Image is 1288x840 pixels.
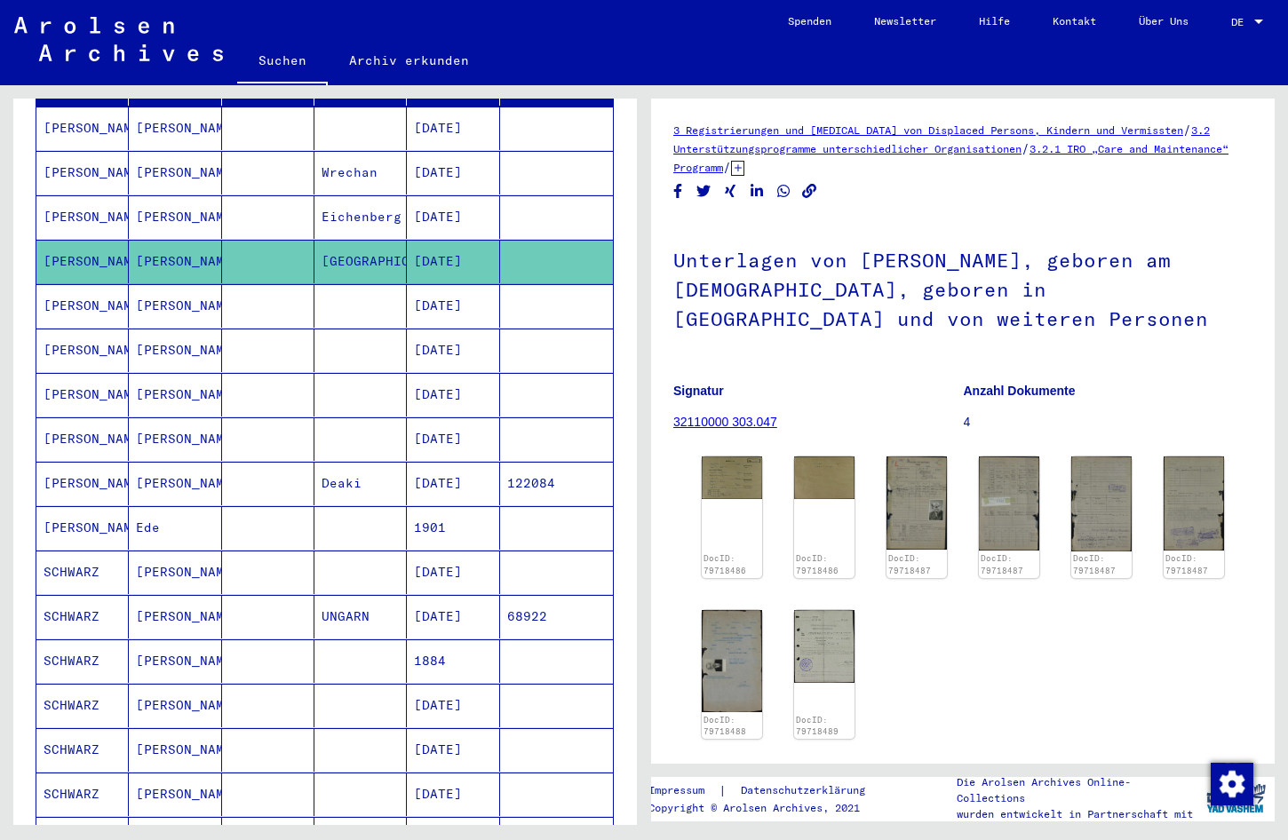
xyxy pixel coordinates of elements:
[500,462,613,505] mat-cell: 122084
[957,774,1197,806] p: Die Arolsen Archives Online-Collections
[957,806,1197,822] p: wurden entwickelt in Partnerschaft mit
[36,684,129,727] mat-cell: SCHWARZ
[129,329,221,372] mat-cell: [PERSON_NAME]
[979,456,1039,551] img: 002.jpg
[704,553,746,575] a: DocID: 79718486
[14,17,223,61] img: Arolsen_neg.svg
[1022,140,1030,156] span: /
[36,728,129,772] mat-cell: SCHWARZ
[36,195,129,239] mat-cell: [PERSON_NAME]
[129,373,221,416] mat-cell: [PERSON_NAME]
[673,219,1252,356] h1: Unterlagen von [PERSON_NAME], geboren am [DEMOGRAPHIC_DATA], geboren in [GEOGRAPHIC_DATA] und von...
[407,773,499,816] mat-cell: [DATE]
[407,417,499,461] mat-cell: [DATE]
[1203,776,1269,820] img: yv_logo.png
[669,180,688,202] button: Share on Facebook
[129,151,221,194] mat-cell: [PERSON_NAME]
[673,123,1183,137] a: 3 Registrierungen und [MEDICAL_DATA] von Displaced Persons, Kindern und Vermissten
[1231,16,1251,28] span: DE
[129,506,221,550] mat-cell: Ede
[500,595,613,638] mat-cell: 68922
[721,180,740,202] button: Share on Xing
[36,329,129,372] mat-cell: [PERSON_NAME]
[407,329,499,372] mat-cell: [DATE]
[704,715,746,737] a: DocID: 79718488
[407,684,499,727] mat-cell: [DATE]
[648,800,886,816] p: Copyright © Arolsen Archives, 2021
[36,773,129,816] mat-cell: SCHWARZ
[1183,122,1191,138] span: /
[129,195,221,239] mat-cell: [PERSON_NAME]
[727,781,886,800] a: Datenschutzerklärung
[129,684,221,727] mat-cell: [PERSON_NAME]
[314,240,407,283] mat-cell: [GEOGRAPHIC_DATA]
[695,180,713,202] button: Share on Twitter
[129,551,221,594] mat-cell: [PERSON_NAME]
[794,456,855,498] img: 002.jpg
[36,417,129,461] mat-cell: [PERSON_NAME]
[407,506,499,550] mat-cell: 1901
[407,240,499,283] mat-cell: [DATE]
[407,728,499,772] mat-cell: [DATE]
[964,413,1253,432] p: 4
[129,728,221,772] mat-cell: [PERSON_NAME]
[407,551,499,594] mat-cell: [DATE]
[129,240,221,283] mat-cell: [PERSON_NAME]
[407,151,499,194] mat-cell: [DATE]
[886,456,947,550] img: 001.jpg
[129,773,221,816] mat-cell: [PERSON_NAME]
[129,417,221,461] mat-cell: [PERSON_NAME]
[129,284,221,328] mat-cell: [PERSON_NAME]
[888,553,931,575] a: DocID: 79718487
[36,462,129,505] mat-cell: [PERSON_NAME]
[36,506,129,550] mat-cell: [PERSON_NAME]
[1071,456,1132,551] img: 003.jpg
[673,415,777,429] a: 32110000 303.047
[36,151,129,194] mat-cell: [PERSON_NAME]
[36,595,129,638] mat-cell: SCHWARZ
[1211,763,1253,805] img: Zustimmung ändern
[723,159,731,175] span: /
[796,715,839,737] a: DocID: 79718489
[407,639,499,683] mat-cell: 1884
[314,195,407,239] mat-cell: Eichenberg
[648,781,886,800] div: |
[129,639,221,683] mat-cell: [PERSON_NAME]
[648,781,719,800] a: Impressum
[794,610,855,683] img: 001.jpg
[800,180,819,202] button: Copy link
[775,180,793,202] button: Share on WhatsApp
[702,456,762,498] img: 001.jpg
[1210,762,1252,804] div: Zustimmung ändern
[407,284,499,328] mat-cell: [DATE]
[407,462,499,505] mat-cell: [DATE]
[1073,553,1116,575] a: DocID: 79718487
[407,107,499,150] mat-cell: [DATE]
[702,610,762,712] img: 001.jpg
[964,384,1076,398] b: Anzahl Dokumente
[748,180,767,202] button: Share on LinkedIn
[407,595,499,638] mat-cell: [DATE]
[36,373,129,416] mat-cell: [PERSON_NAME]
[407,373,499,416] mat-cell: [DATE]
[237,39,328,85] a: Suchen
[36,284,129,328] mat-cell: [PERSON_NAME]
[129,595,221,638] mat-cell: [PERSON_NAME]
[1165,553,1208,575] a: DocID: 79718487
[314,595,407,638] mat-cell: UNGARN
[129,107,221,150] mat-cell: [PERSON_NAME]
[314,151,407,194] mat-cell: Wrechan
[981,553,1023,575] a: DocID: 79718487
[36,107,129,150] mat-cell: [PERSON_NAME]
[1164,456,1224,551] img: 004.jpg
[314,462,407,505] mat-cell: Deaki
[36,639,129,683] mat-cell: SCHWARZ
[673,384,724,398] b: Signatur
[36,551,129,594] mat-cell: SCHWARZ
[36,240,129,283] mat-cell: [PERSON_NAME]
[129,462,221,505] mat-cell: [PERSON_NAME]
[407,195,499,239] mat-cell: [DATE]
[796,553,839,575] a: DocID: 79718486
[328,39,490,82] a: Archiv erkunden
